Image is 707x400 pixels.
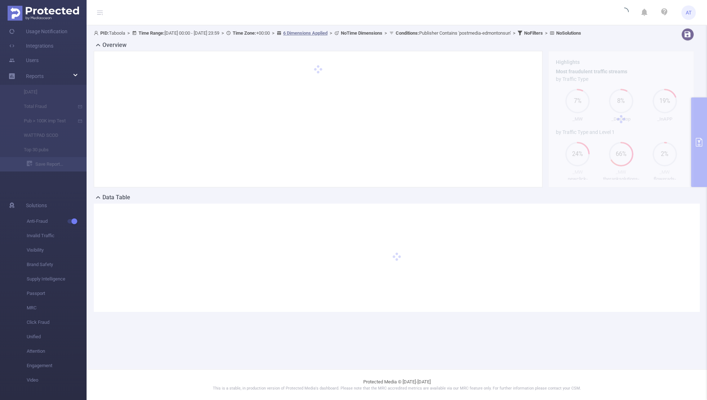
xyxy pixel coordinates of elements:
[100,30,109,36] b: PID:
[87,369,707,400] footer: Protected Media © [DATE]-[DATE]
[27,358,87,373] span: Engagement
[556,30,581,36] b: No Solutions
[27,344,87,358] span: Attention
[396,30,511,36] span: Publisher Contains 'postmedia-edmontonsun'
[27,243,87,257] span: Visibility
[8,6,79,21] img: Protected Media
[27,257,87,272] span: Brand Safety
[26,198,47,213] span: Solutions
[26,73,44,79] span: Reports
[102,41,127,49] h2: Overview
[94,31,100,35] i: icon: user
[396,30,419,36] b: Conditions :
[27,315,87,330] span: Click Fraud
[125,30,132,36] span: >
[219,30,226,36] span: >
[27,272,87,286] span: Supply Intelligence
[9,53,39,68] a: Users
[27,330,87,344] span: Unified
[233,30,256,36] b: Time Zone:
[27,373,87,387] span: Video
[511,30,518,36] span: >
[9,39,53,53] a: Integrations
[94,30,581,36] span: Taboola [DATE] 00:00 - [DATE] 23:59 +00:00
[105,386,689,392] p: This is a stable, in production version of Protected Media's dashboard. Please note that the MRC ...
[341,30,382,36] b: No Time Dimensions
[139,30,164,36] b: Time Range:
[328,30,334,36] span: >
[382,30,389,36] span: >
[686,5,691,20] span: AT
[543,30,550,36] span: >
[283,30,328,36] u: 6 Dimensions Applied
[620,8,629,18] i: icon: loading
[9,24,67,39] a: Usage Notification
[102,193,130,202] h2: Data Table
[27,214,87,229] span: Anti-Fraud
[27,229,87,243] span: Invalid Traffic
[27,301,87,315] span: MRC
[270,30,277,36] span: >
[27,286,87,301] span: Passport
[26,69,44,83] a: Reports
[524,30,543,36] b: No Filters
